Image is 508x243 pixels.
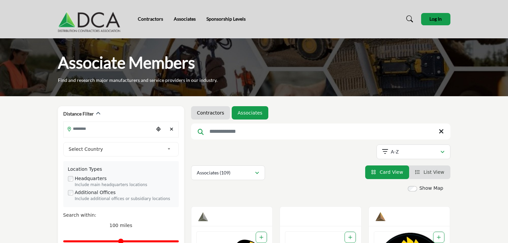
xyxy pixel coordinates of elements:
[58,77,217,84] p: Find and research major manufacturers and service providers in our industry.
[429,16,442,22] span: Log In
[58,52,195,73] h1: Associate Members
[110,223,132,228] span: 100 miles
[64,122,153,135] input: Search Location
[421,13,450,25] button: Log In
[75,175,107,182] label: Headquarters
[238,110,262,116] a: Associates
[58,6,124,32] img: Site Logo
[174,16,196,22] a: Associates
[371,169,403,175] a: View Card
[400,14,417,24] a: Search
[198,212,208,222] img: Silver Sponsors Badge Icon
[63,111,94,117] h2: Distance Filter
[197,110,224,116] a: Contractors
[409,165,450,179] li: List View
[68,166,174,173] div: Location Types
[75,182,174,188] div: Include main headquarters locations
[191,123,450,139] input: Search Keyword
[75,189,116,196] label: Additional Offices
[415,169,444,175] a: View List
[391,148,399,155] p: A-Z
[259,235,263,240] a: Add To List
[153,122,163,136] div: Choose your current location
[423,169,444,175] span: List View
[348,235,352,240] a: Add To List
[419,185,443,192] label: Show Map
[380,169,403,175] span: Card View
[206,16,246,22] a: Sponsorship Levels
[138,16,163,22] a: Contractors
[365,165,409,179] li: Card View
[191,165,265,180] button: Associates (109)
[63,212,179,219] div: Search within:
[376,212,385,222] img: Bronze Sponsors Badge Icon
[75,196,174,202] div: Include additional offices or subsidiary locations
[167,122,177,136] div: Clear search location
[437,235,441,240] a: Add To List
[69,145,164,153] span: Select Country
[197,169,230,176] p: Associates (109)
[377,144,450,159] button: A-Z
